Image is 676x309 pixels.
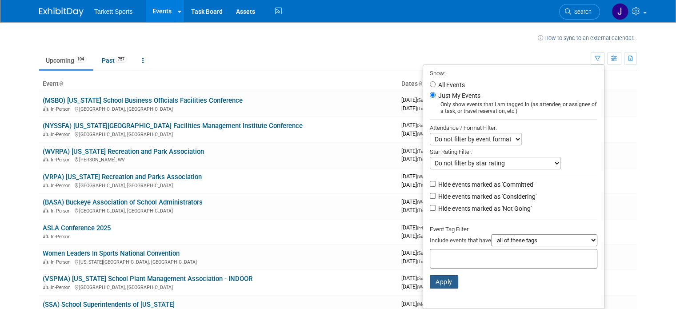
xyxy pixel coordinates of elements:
a: (SSA) School Superintendents of [US_STATE] [43,301,175,309]
span: (Mon) [417,302,428,307]
div: Attendance / Format Filter: [430,123,597,133]
span: (Sun) [417,98,427,103]
img: In-Person Event [43,234,48,238]
th: Dates [398,76,517,92]
span: In-Person [51,157,73,163]
span: (Wed) [417,200,428,205]
span: Search [571,8,592,15]
span: [DATE] [401,224,427,231]
span: 104 [75,56,87,63]
span: [DATE] [401,148,429,154]
img: ExhibitDay [39,8,84,16]
span: In-Person [51,234,73,240]
span: (Wed) [417,285,428,289]
div: [GEOGRAPHIC_DATA], [GEOGRAPHIC_DATA] [43,130,394,137]
label: Just My Events [436,91,480,100]
a: (BASA) Buckeye Association of School Administrators [43,198,203,206]
img: In-Person Event [43,132,48,136]
span: 757 [115,56,127,63]
span: [DATE] [401,173,431,180]
span: (Thu) [417,183,427,188]
span: (Wed) [417,132,428,136]
span: In-Person [51,259,73,265]
a: Sort by Start Date [418,80,422,87]
span: [DATE] [401,233,427,239]
span: (Sun) [417,234,427,239]
span: In-Person [51,208,73,214]
span: [DATE] [401,198,431,205]
div: [GEOGRAPHIC_DATA], [GEOGRAPHIC_DATA] [43,283,394,290]
label: All Events [436,82,465,88]
a: (NYSSFA) [US_STATE][GEOGRAPHIC_DATA] Facilities Management Institute Conference [43,122,303,130]
span: [DATE] [401,275,429,281]
button: Apply [430,275,458,289]
img: In-Person Event [43,259,48,264]
span: In-Person [51,183,73,189]
a: (WVRPA) [US_STATE] Recreation and Park Association [43,148,204,156]
span: [DATE] [401,249,429,256]
a: (MSBO) [US_STATE] School Business Officials Facilities Conference [43,96,243,104]
div: [GEOGRAPHIC_DATA], [GEOGRAPHIC_DATA] [43,207,394,214]
img: In-Person Event [43,106,48,111]
div: [US_STATE][GEOGRAPHIC_DATA], [GEOGRAPHIC_DATA] [43,258,394,265]
span: (Tue) [417,259,427,264]
img: In-Person Event [43,208,48,213]
a: How to sync to an external calendar... [538,35,637,41]
div: [GEOGRAPHIC_DATA], [GEOGRAPHIC_DATA] [43,105,394,112]
img: JC Field [612,3,628,20]
span: (Thu) [417,208,427,213]
a: Past757 [95,52,134,69]
a: Search [559,4,600,20]
span: (Tue) [417,106,427,111]
div: [GEOGRAPHIC_DATA], [GEOGRAPHIC_DATA] [43,181,394,189]
a: Women Leaders In Sports National Convention [43,249,180,257]
span: (Sun) [417,123,427,128]
img: In-Person Event [43,157,48,161]
span: (Sun) [417,276,427,281]
a: ASLA Conference 2025 [43,224,111,232]
th: Event [39,76,398,92]
span: [DATE] [401,122,429,128]
span: [DATE] [401,181,427,188]
span: In-Person [51,285,73,290]
label: Hide events marked as 'Not Going' [436,204,532,213]
div: [PERSON_NAME], WV [43,156,394,163]
a: (VSPMA) [US_STATE] School Plant Management Association - INDOOR [43,275,252,283]
div: Star Rating Filter: [430,145,597,157]
span: [DATE] [401,130,428,137]
a: Upcoming104 [39,52,93,69]
span: [DATE] [401,258,427,265]
span: [DATE] [401,156,427,162]
img: In-Person Event [43,285,48,289]
span: (Tue) [417,149,427,154]
span: [DATE] [401,207,427,213]
span: (Fri) [417,225,424,230]
div: Event Tag Filter: [430,224,597,234]
span: Tarkett Sports [94,8,132,15]
span: [DATE] [401,283,428,290]
span: [DATE] [401,105,427,112]
span: (Sun) [417,251,427,256]
div: Include events that have [430,234,597,249]
label: Hide events marked as 'Committed' [436,180,534,189]
img: In-Person Event [43,183,48,187]
span: [DATE] [401,301,431,307]
a: (VRPA) [US_STATE] Recreation and Parks Association [43,173,202,181]
a: Sort by Event Name [59,80,63,87]
span: (Thu) [417,157,427,162]
span: In-Person [51,132,73,137]
span: [DATE] [401,96,429,103]
div: Only show events that I am tagged in (as attendee, or assignee of a task, or travel reservation, ... [430,101,597,115]
label: Hide events marked as 'Considering' [436,192,536,201]
span: (Wed) [417,174,428,179]
div: Show: [430,67,597,78]
span: In-Person [51,106,73,112]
